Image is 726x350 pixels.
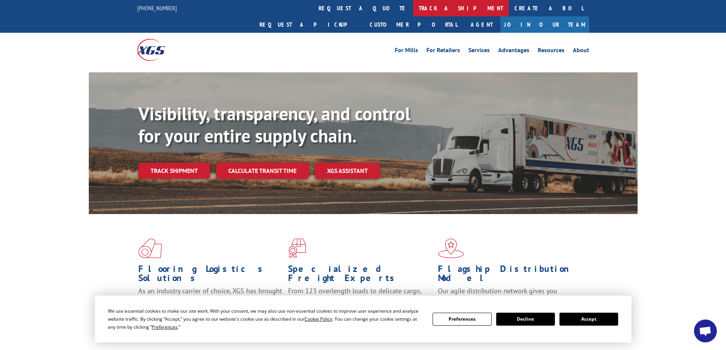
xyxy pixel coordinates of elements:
[216,163,309,179] a: Calculate transit time
[288,264,432,286] h1: Specialized Freight Experts
[305,316,332,322] span: Cookie Policy
[498,47,529,56] a: Advantages
[138,163,210,179] a: Track shipment
[137,4,177,12] a: [PHONE_NUMBER]
[288,238,306,258] img: xgs-icon-focused-on-flooring-red
[438,264,582,286] h1: Flagship Distribution Model
[496,313,555,326] button: Decline
[138,238,162,258] img: xgs-icon-total-supply-chain-intelligence-red
[500,16,589,33] a: Join Our Team
[254,16,364,33] a: Request a pickup
[438,286,578,304] span: Our agile distribution network gives you nationwide inventory management on demand.
[573,47,589,56] a: About
[138,286,282,313] span: As an industry carrier of choice, XGS has brought innovation and dedication to flooring logistics...
[364,16,463,33] a: Customer Portal
[559,313,618,326] button: Accept
[95,296,631,342] div: Cookie Consent Prompt
[426,47,460,56] a: For Retailers
[433,313,491,326] button: Preferences
[138,102,410,147] b: Visibility, transparency, and control for your entire supply chain.
[288,286,432,320] p: From 123 overlength loads to delicate cargo, our experienced staff knows the best way to move you...
[438,238,464,258] img: xgs-icon-flagship-distribution-model-red
[395,47,418,56] a: For Mills
[138,264,282,286] h1: Flooring Logistics Solutions
[538,47,564,56] a: Resources
[468,47,490,56] a: Services
[108,307,423,331] div: We use essential cookies to make our site work. With your consent, we may also use non-essential ...
[315,163,380,179] a: XGS ASSISTANT
[152,324,178,330] span: Preferences
[463,16,500,33] a: Agent
[694,320,717,342] div: Open chat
